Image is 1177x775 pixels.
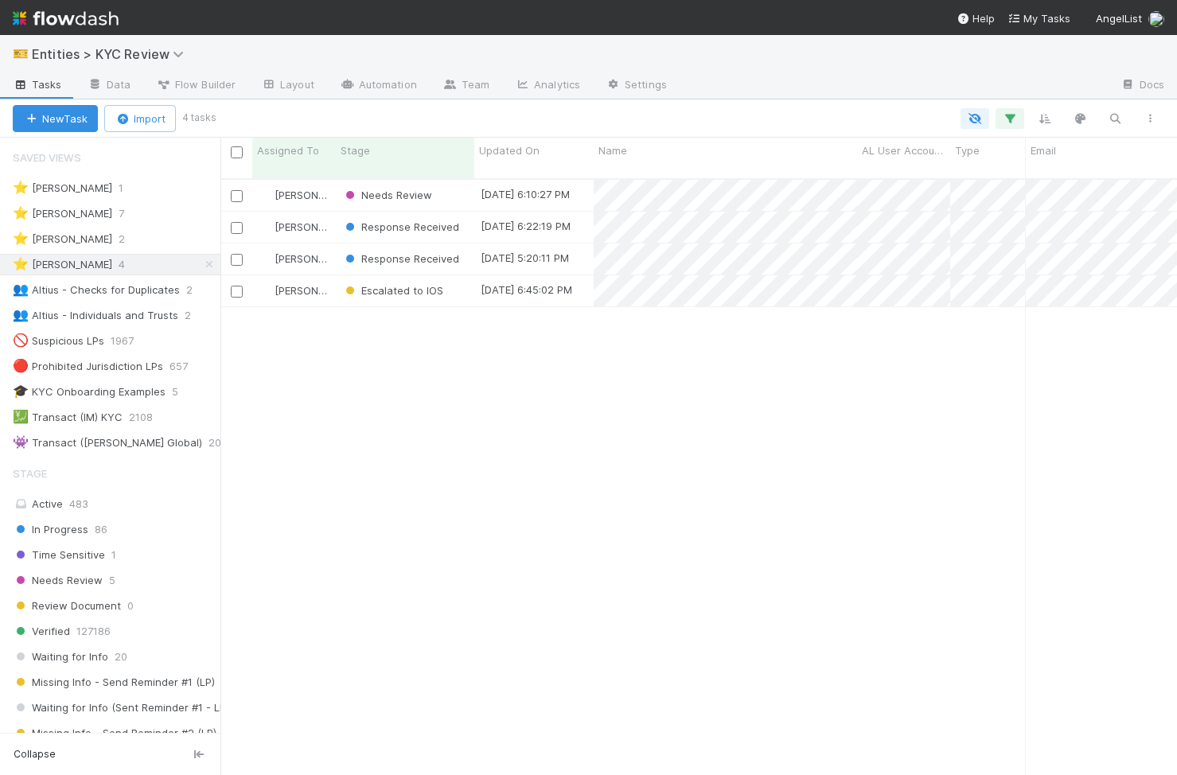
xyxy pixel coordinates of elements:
span: 👥 [13,308,29,321]
span: 2108 [129,407,169,427]
span: Entities > KYC Review [32,46,192,62]
div: Altius - Checks for Duplicates [13,280,180,300]
div: [PERSON_NAME] [259,251,328,267]
img: avatar_7d83f73c-397d-4044-baf2-bb2da42e298f.png [259,189,272,201]
div: [DATE] 6:22:19 PM [481,218,571,234]
span: Collapse [14,747,56,761]
div: [PERSON_NAME] [13,178,112,198]
span: Escalated to IOS [342,284,443,297]
div: [PERSON_NAME] [13,204,112,224]
input: Toggle Row Selected [231,222,243,234]
span: 2 [185,306,207,325]
span: Needs Review [342,189,432,201]
span: 5 [172,382,194,402]
span: 2 [186,280,209,300]
a: Analytics [502,73,593,99]
a: Layout [248,73,327,99]
small: 4 tasks [182,111,216,125]
button: NewTask [13,105,98,132]
span: 4 [119,255,141,275]
span: 20 [115,647,127,667]
div: [DATE] 6:45:02 PM [481,282,572,298]
a: Flow Builder [143,73,248,99]
span: Updated On [479,142,540,158]
input: Toggle Row Selected [231,190,243,202]
div: Transact ([PERSON_NAME] Global) [13,433,202,453]
span: 657 [170,356,204,376]
img: avatar_7d83f73c-397d-4044-baf2-bb2da42e298f.png [259,220,272,233]
span: ⭐ [13,232,29,245]
span: 201 [209,433,242,453]
span: 127186 [76,621,111,641]
span: Stage [341,142,370,158]
div: Help [957,10,995,26]
span: [PERSON_NAME] [275,189,355,201]
a: Automation [327,73,430,99]
span: Assigned To [257,142,319,158]
div: KYC Onboarding Examples [13,382,166,402]
img: logo-inverted-e16ddd16eac7371096b0.svg [13,5,119,32]
span: ⭐ [13,181,29,194]
span: 🎓 [13,384,29,398]
span: Type [955,142,980,158]
span: 👾 [13,435,29,449]
div: [PERSON_NAME] [13,229,112,249]
img: avatar_7d83f73c-397d-4044-baf2-bb2da42e298f.png [259,284,272,297]
span: Stage [13,458,47,489]
span: AngelList [1096,12,1142,25]
span: Name [598,142,627,158]
span: Waiting for Info [13,647,108,667]
span: Missing Info - Send Reminder #2 (LP) [13,723,216,743]
span: 1 [119,178,139,198]
span: 1967 [111,331,150,351]
a: Team [430,73,502,99]
span: Waiting for Info (Sent Reminder #1 - LP) [13,698,229,718]
span: [PERSON_NAME] [275,284,355,297]
div: Response Received [342,251,459,267]
span: 💹 [13,410,29,423]
span: Review Document [13,596,121,616]
a: Docs [1108,73,1177,99]
div: Active [13,494,216,514]
span: 483 [69,497,88,510]
div: [DATE] 6:10:27 PM [481,186,570,202]
span: 1 [111,545,116,565]
span: Email [1031,142,1056,158]
span: Response Received [342,252,459,265]
input: Toggle All Rows Selected [231,146,243,158]
a: Data [75,73,143,99]
span: [PERSON_NAME] [275,220,355,233]
span: 7 [119,204,140,224]
div: [PERSON_NAME] [259,219,328,235]
div: Transact (IM) KYC [13,407,123,427]
span: 5 [109,571,115,590]
span: Missing Info - Send Reminder #1 (LP) [13,672,215,692]
span: Saved Views [13,142,81,173]
span: Response Received [342,220,459,233]
span: Needs Review [13,571,103,590]
span: My Tasks [1007,12,1070,25]
div: Escalated to IOS [342,282,443,298]
input: Toggle Row Selected [231,286,243,298]
div: Needs Review [342,187,432,203]
a: Settings [593,73,680,99]
span: 🚫 [13,333,29,347]
div: [PERSON_NAME] [259,282,328,298]
span: 👥 [13,282,29,296]
span: 2 [119,229,141,249]
span: 0 [127,596,134,616]
span: 🔴 [13,359,29,372]
a: My Tasks [1007,10,1070,26]
span: [PERSON_NAME] [275,252,355,265]
span: 🎫 [13,47,29,60]
span: Time Sensitive [13,545,105,565]
span: Tasks [13,76,62,92]
span: AL User Account Name [862,142,946,158]
span: Flow Builder [156,76,236,92]
div: [PERSON_NAME] [13,255,112,275]
span: Verified [13,621,70,641]
div: [DATE] 5:20:11 PM [481,250,569,266]
span: ⭐ [13,257,29,271]
span: 86 [95,520,107,539]
div: Suspicious LPs [13,331,104,351]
